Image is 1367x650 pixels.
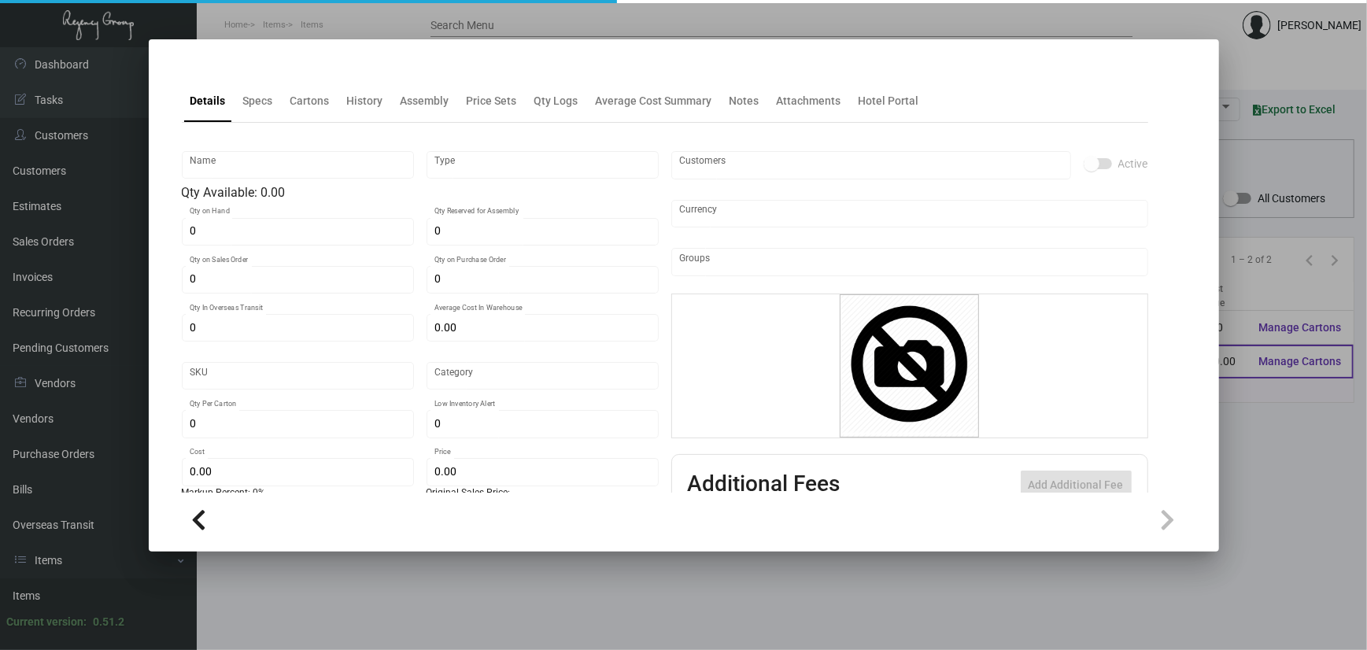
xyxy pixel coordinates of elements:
div: Assembly [401,93,449,109]
input: Add new.. [679,159,1062,172]
div: Price Sets [467,93,517,109]
input: Add new.. [679,256,1140,268]
button: Add Additional Fee [1021,471,1132,499]
div: Notes [730,93,759,109]
div: Hotel Portal [859,93,919,109]
div: Details [190,93,226,109]
div: Qty Logs [534,93,578,109]
h2: Additional Fees [688,471,841,499]
span: Active [1118,154,1148,173]
div: Average Cost Summary [596,93,712,109]
div: Attachments [777,93,841,109]
div: History [347,93,383,109]
div: Cartons [290,93,330,109]
div: 0.51.2 [93,614,124,630]
div: Current version: [6,614,87,630]
div: Specs [243,93,273,109]
div: Qty Available: 0.00 [182,183,659,202]
span: Add Additional Fee [1029,478,1124,491]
